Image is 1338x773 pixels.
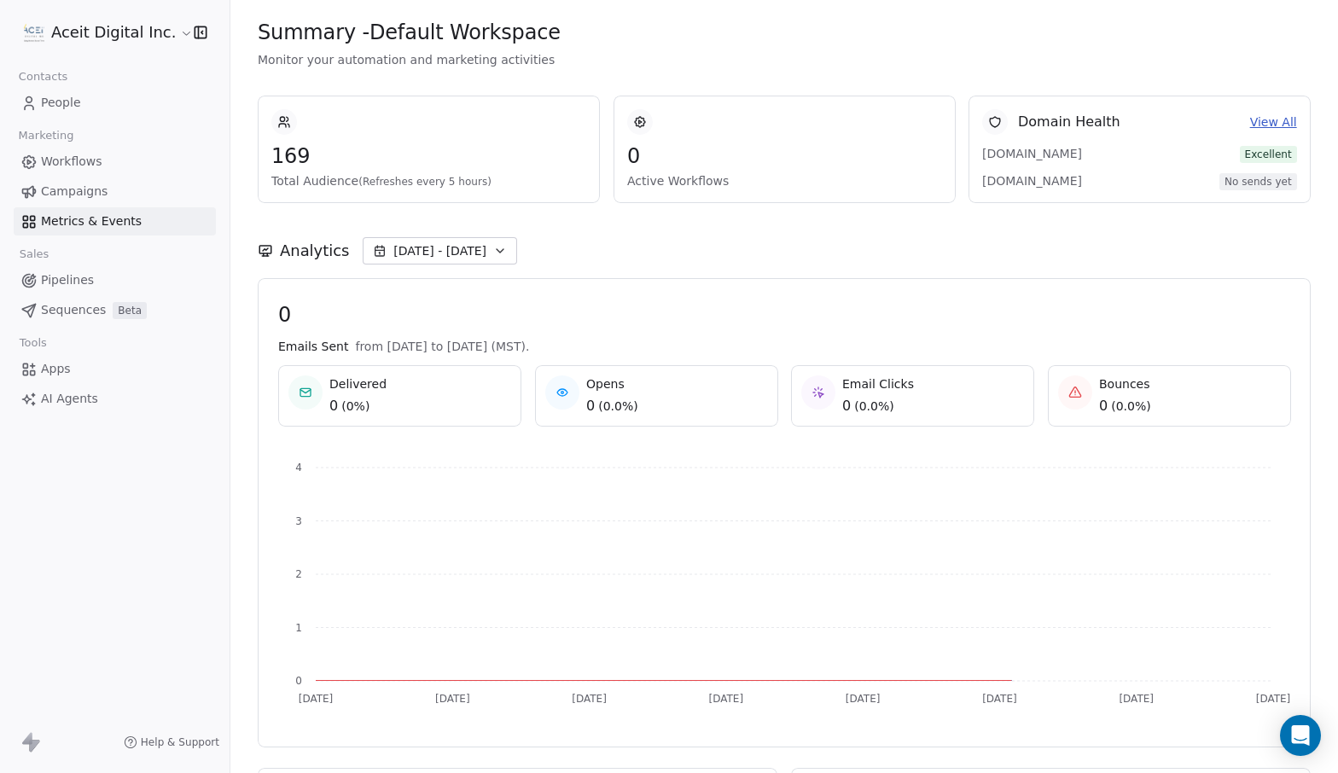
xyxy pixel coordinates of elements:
[709,693,744,705] tspan: [DATE]
[14,148,216,176] a: Workflows
[278,338,348,355] span: Emails Sent
[1250,113,1297,131] a: View All
[295,515,302,527] tspan: 3
[41,390,98,408] span: AI Agents
[435,693,470,705] tspan: [DATE]
[14,207,216,235] a: Metrics & Events
[1099,375,1151,392] span: Bounces
[572,693,607,705] tspan: [DATE]
[295,462,302,474] tspan: 4
[141,735,219,749] span: Help & Support
[41,212,142,230] span: Metrics & Events
[11,123,81,148] span: Marketing
[842,396,851,416] span: 0
[329,396,338,416] span: 0
[41,94,81,112] span: People
[14,355,216,383] a: Apps
[1099,396,1108,416] span: 0
[41,360,71,378] span: Apps
[271,143,586,169] span: 169
[124,735,219,749] a: Help & Support
[1219,173,1297,190] span: No sends yet
[1256,693,1291,705] tspan: [DATE]
[982,145,1102,162] span: [DOMAIN_NAME]
[41,183,108,201] span: Campaigns
[271,172,586,189] span: Total Audience
[341,398,369,415] span: ( 0% )
[12,241,56,267] span: Sales
[358,176,492,188] span: (Refreshes every 5 hours)
[299,693,334,705] tspan: [DATE]
[295,622,302,634] tspan: 1
[982,693,1017,705] tspan: [DATE]
[295,675,302,687] tspan: 0
[842,375,914,392] span: Email Clicks
[854,398,894,415] span: ( 0.0% )
[393,242,486,259] span: [DATE] - [DATE]
[586,396,595,416] span: 0
[20,18,182,47] button: Aceit Digital Inc.
[627,143,942,169] span: 0
[1280,715,1321,756] div: Open Intercom Messenger
[14,177,216,206] a: Campaigns
[14,385,216,413] a: AI Agents
[363,237,517,264] button: [DATE] - [DATE]
[12,330,54,356] span: Tools
[11,64,75,90] span: Contacts
[24,22,44,43] img: b3358fb3-047b-43d0-ae6a-067dfc99bb2f-1_all_7715.png
[982,172,1102,189] span: [DOMAIN_NAME]
[846,693,881,705] tspan: [DATE]
[1240,146,1297,163] span: Excellent
[280,240,349,262] span: Analytics
[51,21,176,44] span: Aceit Digital Inc.
[1111,398,1151,415] span: ( 0.0% )
[113,302,147,319] span: Beta
[329,375,387,392] span: Delivered
[14,89,216,117] a: People
[14,296,216,324] a: SequencesBeta
[627,172,942,189] span: Active Workflows
[41,153,102,171] span: Workflows
[295,568,302,580] tspan: 2
[355,338,529,355] span: from [DATE] to [DATE] (MST).
[41,301,106,319] span: Sequences
[598,398,638,415] span: ( 0.0% )
[258,51,1311,68] span: Monitor your automation and marketing activities
[41,271,94,289] span: Pipelines
[586,375,638,392] span: Opens
[1119,693,1154,705] tspan: [DATE]
[278,302,1290,328] span: 0
[258,20,561,45] span: Summary - Default Workspace
[1018,112,1120,132] span: Domain Health
[14,266,216,294] a: Pipelines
